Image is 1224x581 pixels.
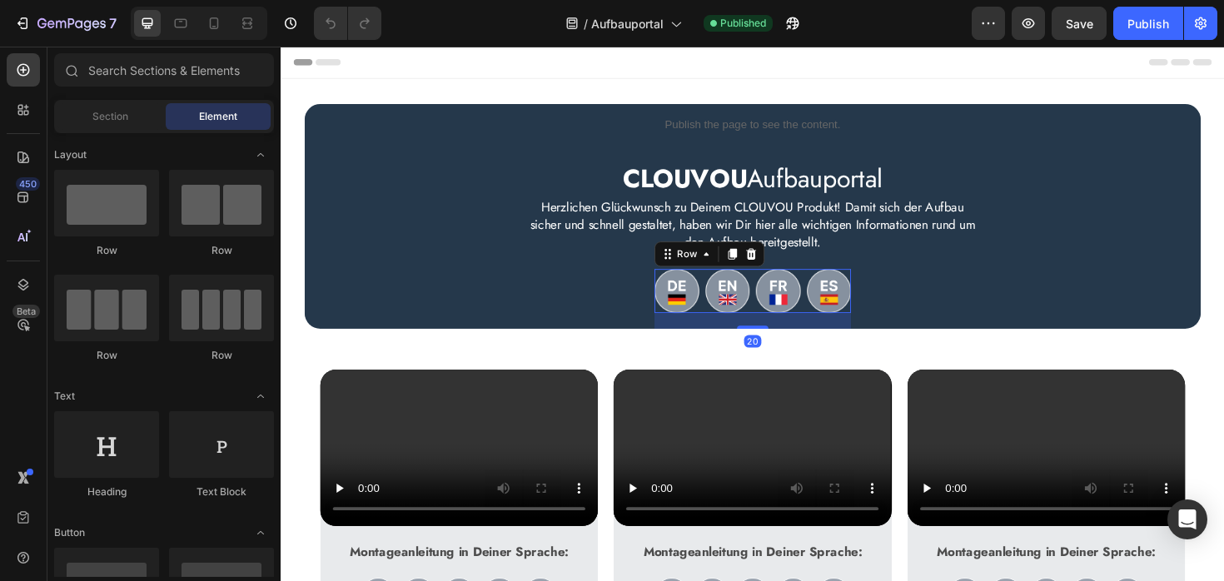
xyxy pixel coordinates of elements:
[264,161,735,217] p: Herzlichen Glückwunsch zu Deinem CLOUVOU Produkt! Damit sich der Aufbau sicher und schnell gestal...
[169,484,274,499] div: Text Block
[247,142,274,168] span: Toggle open
[169,348,274,363] div: Row
[490,305,509,319] div: 20
[16,177,40,191] div: 450
[557,236,605,283] img: gempages_562618341747852453-fe2c5d12-2f31-4bde-8160-b8cf53b282ec.png
[281,47,1224,581] iframe: Design area
[25,74,974,92] p: Publish the page to see the content.
[25,122,974,160] h2: Aufbauportal
[1066,17,1093,31] span: Save
[92,109,128,124] span: Section
[591,15,664,32] span: Aufbauportal
[450,236,497,283] img: gempages_562618341747852453-e7653e94-9607-46ab-ba4f-0b3493cc758f.png
[1052,7,1107,40] button: Save
[247,383,274,410] span: Toggle open
[12,305,40,318] div: Beta
[1113,7,1183,40] button: Publish
[199,109,237,124] span: Element
[314,7,381,40] div: Undo/Redo
[54,147,87,162] span: Layout
[109,13,117,33] p: 7
[54,348,159,363] div: Row
[384,525,615,544] strong: Montageanleitung in Deiner Sprache:
[73,525,305,544] strong: Montageanleitung in Deiner Sprache:
[54,53,274,87] input: Search Sections & Elements
[7,7,124,40] button: 7
[664,342,958,508] video: Video
[396,236,443,283] img: gempages_562618341747852453-0bd42ee9-9087-4a9d-8aa2-012a02a72b42.png
[54,389,75,404] span: Text
[352,342,646,508] video: Video
[720,16,766,31] span: Published
[503,236,550,283] img: gempages_562618341747852453-ca1ce484-c325-47e9-9a4b-24c9179a5151.png
[694,525,926,544] strong: Montageanleitung in Deiner Sprache:
[1167,499,1207,539] div: Open Intercom Messenger
[1127,15,1169,32] div: Publish
[169,243,274,258] div: Row
[247,519,274,546] span: Toggle open
[54,243,159,258] div: Row
[584,15,588,32] span: /
[54,484,159,499] div: Heading
[42,342,336,508] video: Video
[54,525,85,540] span: Button
[362,121,494,159] strong: CLOUVOU
[416,212,444,227] div: Row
